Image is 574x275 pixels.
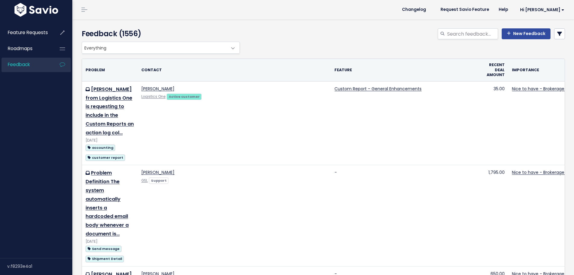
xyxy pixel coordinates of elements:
span: Feedback [8,61,30,68]
a: [PERSON_NAME] from Logistics One is requesting to include in the Custom Reports an action log col… [86,86,134,136]
a: Custom Report - General Enhancements [334,86,422,92]
th: Feature [331,59,483,81]
strong: Active customer [169,94,200,99]
strong: Support [151,178,167,183]
span: Shipment Detail [86,256,124,262]
a: Help [494,5,513,14]
a: GSL [141,178,148,183]
img: logo-white.9d6f32f41409.svg [13,3,60,17]
a: New Feedback [502,28,550,39]
td: - [331,165,483,266]
a: Logistics One [141,94,165,99]
td: 1,795.00 [483,165,508,266]
a: Feature Requests [2,26,50,40]
span: customer report [86,155,125,161]
a: Shipment Detail [86,255,124,262]
a: Hi [PERSON_NAME] [513,5,569,14]
a: Support [149,177,168,183]
span: Roadmaps [8,45,33,52]
h4: Feedback (1556) [82,28,237,39]
div: [DATE] [86,238,134,245]
span: Feature Requests [8,29,48,36]
span: Everything [82,42,227,53]
a: Request Savio Feature [436,5,494,14]
td: 35.00 [483,81,508,165]
span: Hi [PERSON_NAME] [520,8,564,12]
a: Feedback [2,58,50,72]
div: [DATE] [86,137,134,144]
span: Changelog [402,8,426,12]
span: Everything [82,42,240,54]
th: Recent deal amount [483,59,508,81]
a: customer report [86,154,125,161]
a: [PERSON_NAME] [141,86,174,92]
a: Problem Definition The system automatically inserts a hardcoded email body whenever a document is… [86,169,129,237]
a: Active customer [167,93,202,99]
a: accounting [86,144,115,151]
th: Problem [82,59,138,81]
a: Roadmaps [2,42,50,56]
th: Contact [138,59,331,81]
input: Search feedback... [447,28,498,39]
div: v.f8293e4a1 [7,258,72,274]
a: [PERSON_NAME] [141,169,174,175]
a: Send message [86,245,121,252]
